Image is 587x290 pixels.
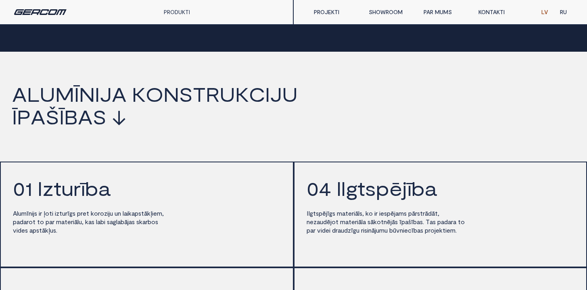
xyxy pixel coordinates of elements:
[408,218,411,225] span: š
[94,210,98,217] span: o
[92,218,94,225] span: s
[112,84,127,104] span: a
[107,210,109,217] span: i
[50,227,53,234] span: u
[61,218,65,225] span: a
[146,218,148,225] span: r
[17,218,20,225] span: a
[380,210,384,217] span: e
[79,218,82,225] span: u
[316,210,319,217] span: s
[448,218,451,225] span: a
[322,227,326,234] span: d
[40,84,55,104] span: u
[77,218,79,225] span: l
[438,210,439,217] span: ,
[61,179,73,198] span: u
[52,210,53,217] span: i
[412,210,415,217] span: ā
[36,227,39,234] span: s
[148,218,151,225] span: b
[82,218,84,225] span: ,
[346,179,357,198] span: g
[39,210,40,217] span: i
[349,218,351,225] span: t
[453,218,456,225] span: a
[115,210,118,217] span: u
[118,210,121,217] span: n
[193,84,206,104] span: t
[345,210,348,217] span: t
[110,218,113,225] span: a
[104,210,107,217] span: z
[376,210,378,217] span: r
[357,179,365,198] span: t
[141,210,144,217] span: t
[13,218,17,225] span: p
[12,84,27,104] span: a
[77,210,81,217] span: p
[73,179,81,198] span: r
[21,210,27,217] span: m
[27,218,29,225] span: r
[124,218,127,225] span: ā
[344,227,348,234] span: d
[405,218,408,225] span: a
[420,218,423,225] span: s
[31,107,46,127] span: a
[282,84,298,104] span: u
[45,227,48,234] span: k
[55,84,74,104] span: m
[78,107,93,127] span: a
[100,218,104,225] span: b
[128,210,132,217] span: k
[309,210,310,217] span: l
[12,107,17,127] span: ī
[358,218,361,225] span: ā
[39,227,42,234] span: t
[332,210,335,217] span: s
[71,218,73,225] span: r
[351,218,355,225] span: e
[37,218,40,225] span: t
[69,210,73,217] span: g
[98,179,111,198] span: a
[336,227,338,234] span: r
[392,218,395,225] span: ā
[34,210,37,217] span: s
[74,218,77,225] span: ā
[53,227,56,234] span: s
[29,210,32,217] span: n
[441,218,444,225] span: a
[407,179,412,198] span: ī
[136,218,139,225] span: s
[100,84,112,104] span: j
[363,227,364,234] span: i
[353,227,356,234] span: g
[219,84,235,104] span: u
[307,210,309,217] span: I
[326,227,329,234] span: e
[365,179,376,198] span: s
[123,210,124,217] span: l
[432,210,435,217] span: ā
[461,218,465,225] span: o
[417,210,420,217] span: s
[67,218,71,225] span: e
[100,210,104,217] span: o
[142,218,146,225] span: a
[352,210,354,217] span: r
[46,107,59,127] span: š
[59,107,64,127] span: ī
[554,4,573,20] a: RU
[138,210,141,217] span: s
[381,218,384,225] span: t
[361,218,363,225] span: l
[13,227,17,234] span: v
[56,218,61,225] span: m
[310,227,313,234] span: a
[329,210,332,217] span: g
[65,218,67,225] span: t
[307,227,310,234] span: p
[17,107,31,127] span: p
